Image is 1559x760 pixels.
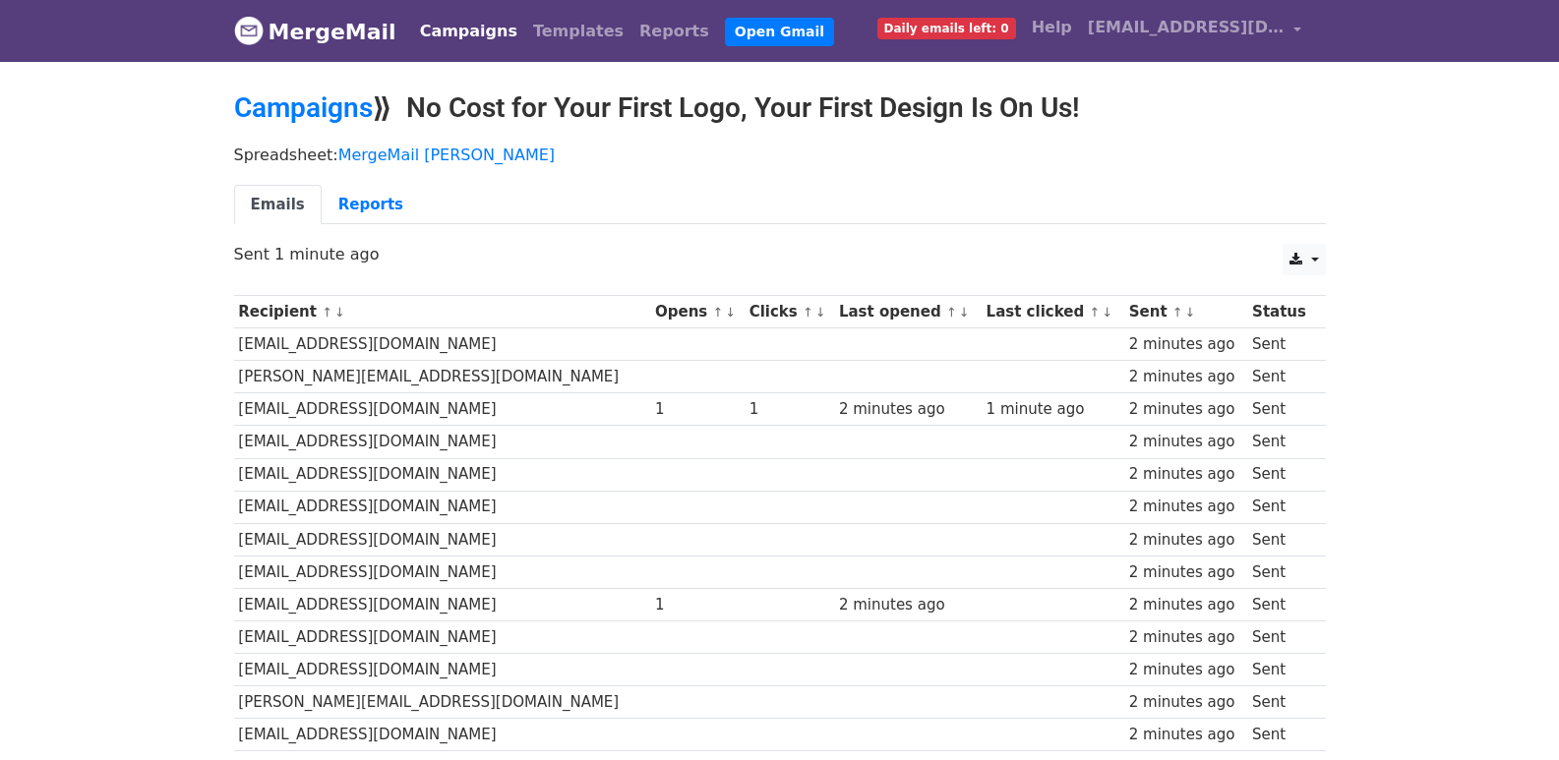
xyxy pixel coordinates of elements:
td: [EMAIL_ADDRESS][DOMAIN_NAME] [234,426,651,458]
a: Help [1024,8,1080,47]
th: Last opened [834,296,982,328]
div: 2 minutes ago [1129,691,1243,714]
span: Daily emails left: 0 [877,18,1016,39]
a: Emails [234,185,322,225]
a: ↑ [803,305,813,320]
div: 1 minute ago [987,398,1120,421]
div: 1 [655,594,740,616]
a: Open Gmail [725,18,834,46]
td: [EMAIL_ADDRESS][DOMAIN_NAME] [234,523,651,555]
a: Campaigns [412,12,525,51]
td: [PERSON_NAME][EMAIL_ADDRESS][DOMAIN_NAME] [234,686,651,719]
a: ↑ [1172,305,1183,320]
iframe: Chat Widget [1461,666,1559,760]
div: 2 minutes ago [1129,724,1243,746]
a: ↓ [959,305,970,320]
div: 2 minutes ago [839,594,977,616]
div: 2 minutes ago [839,398,977,421]
div: 2 minutes ago [1129,529,1243,552]
td: Sent [1247,426,1315,458]
div: 2 minutes ago [1129,594,1243,616]
td: [EMAIL_ADDRESS][DOMAIN_NAME] [234,491,651,523]
a: ↑ [1089,305,1100,320]
td: [EMAIL_ADDRESS][DOMAIN_NAME] [234,654,651,686]
div: 2 minutes ago [1129,561,1243,584]
a: Campaigns [234,91,373,124]
td: [EMAIL_ADDRESS][DOMAIN_NAME] [234,588,651,620]
td: Sent [1247,523,1315,555]
td: [EMAIL_ADDRESS][DOMAIN_NAME] [234,393,651,426]
th: Status [1247,296,1315,328]
div: 2 minutes ago [1129,496,1243,518]
td: Sent [1247,621,1315,654]
td: Sent [1247,686,1315,719]
td: Sent [1247,719,1315,751]
th: Clicks [745,296,834,328]
td: Sent [1247,361,1315,393]
a: ↓ [725,305,736,320]
a: ↑ [946,305,957,320]
img: MergeMail logo [234,16,264,45]
a: ↓ [334,305,345,320]
td: Sent [1247,491,1315,523]
a: MergeMail [PERSON_NAME] [338,146,555,164]
td: [EMAIL_ADDRESS][DOMAIN_NAME] [234,555,651,588]
div: 2 minutes ago [1129,398,1243,421]
th: Recipient [234,296,651,328]
td: [EMAIL_ADDRESS][DOMAIN_NAME] [234,328,651,361]
td: [EMAIL_ADDRESS][DOMAIN_NAME] [234,458,651,491]
a: [EMAIL_ADDRESS][DOMAIN_NAME] [1080,8,1310,54]
p: Spreadsheet: [234,145,1326,165]
p: Sent 1 minute ago [234,244,1326,264]
div: 2 minutes ago [1129,431,1243,453]
a: Daily emails left: 0 [869,8,1024,47]
td: Sent [1247,328,1315,361]
td: [EMAIL_ADDRESS][DOMAIN_NAME] [234,719,651,751]
td: [PERSON_NAME][EMAIL_ADDRESS][DOMAIN_NAME] [234,361,651,393]
a: MergeMail [234,11,396,52]
span: [EMAIL_ADDRESS][DOMAIN_NAME] [1088,16,1285,39]
td: Sent [1247,555,1315,588]
td: Sent [1247,588,1315,620]
td: [EMAIL_ADDRESS][DOMAIN_NAME] [234,621,651,654]
a: Reports [322,185,420,225]
h2: ⟫ No Cost for Your First Logo, Your First Design Is On Us! [234,91,1326,125]
a: ↑ [713,305,724,320]
a: ↓ [815,305,826,320]
td: Sent [1247,458,1315,491]
div: 1 [750,398,830,421]
th: Sent [1124,296,1247,328]
th: Opens [650,296,745,328]
a: Reports [631,12,717,51]
td: Sent [1247,654,1315,686]
a: ↓ [1102,305,1112,320]
td: Sent [1247,393,1315,426]
a: ↑ [322,305,332,320]
div: 2 minutes ago [1129,626,1243,649]
div: 2 minutes ago [1129,333,1243,356]
a: ↓ [1185,305,1196,320]
a: Templates [525,12,631,51]
div: 2 minutes ago [1129,366,1243,388]
div: 2 minutes ago [1129,659,1243,681]
div: 2 minutes ago [1129,463,1243,486]
div: 1 [655,398,740,421]
th: Last clicked [982,296,1124,328]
